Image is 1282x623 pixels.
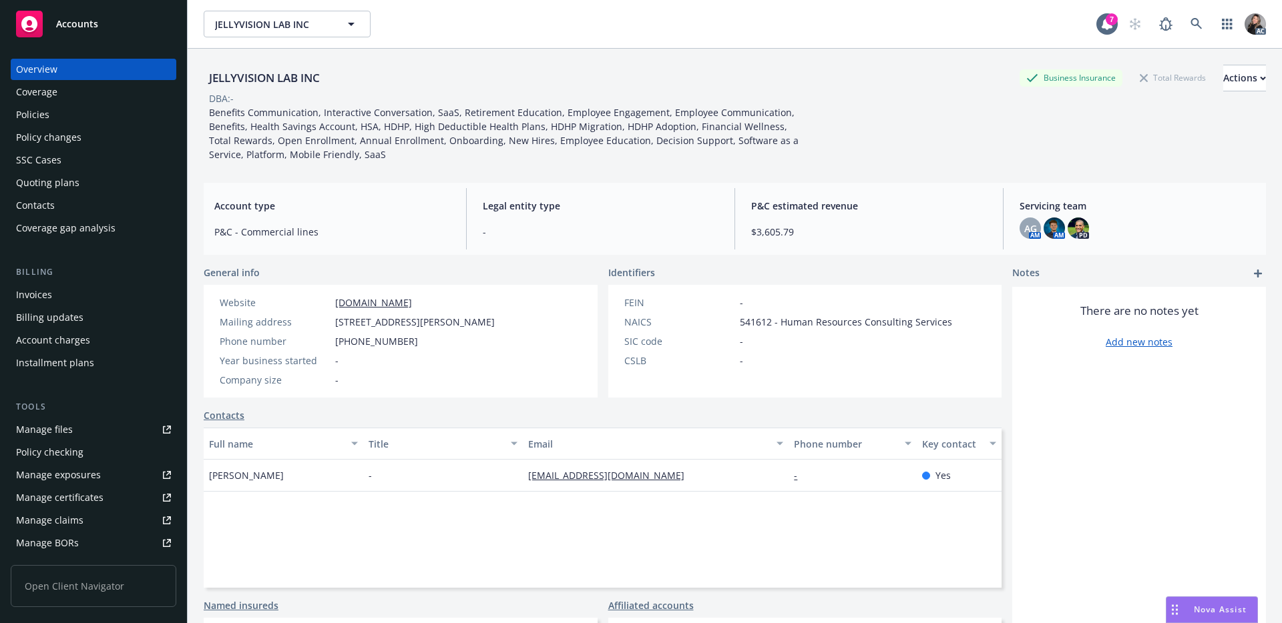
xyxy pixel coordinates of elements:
[214,199,450,213] span: Account type
[16,149,61,171] div: SSC Cases
[220,315,330,329] div: Mailing address
[1245,13,1266,35] img: photo
[1044,217,1065,239] img: photo
[11,352,176,374] a: Installment plans
[789,428,916,460] button: Phone number
[624,315,734,329] div: NAICS
[1223,65,1266,91] button: Actions
[740,354,743,368] span: -
[16,172,79,193] div: Quoting plans
[751,199,987,213] span: P&C estimated revenue
[11,195,176,216] a: Contacts
[11,81,176,103] a: Coverage
[16,419,73,440] div: Manage files
[209,106,801,161] span: Benefits Communication, Interactive Conversation, SaaS, Retirement Education, Employee Engagement...
[1012,265,1040,281] span: Notes
[11,217,176,239] a: Coverage gap analysis
[204,428,363,460] button: Full name
[11,442,176,463] a: Policy checking
[1020,69,1122,86] div: Business Insurance
[608,265,655,279] span: Identifiers
[1133,69,1213,86] div: Total Rewards
[794,469,808,482] a: -
[220,334,330,348] div: Phone number
[16,352,94,374] div: Installment plans
[1166,596,1258,623] button: Nova Assist
[209,437,343,451] div: Full name
[1214,11,1241,37] a: Switch app
[11,487,176,508] a: Manage certificates
[11,149,176,171] a: SSC Cases
[16,81,57,103] div: Coverage
[16,487,103,508] div: Manage certificates
[11,532,176,554] a: Manage BORs
[11,510,176,531] a: Manage claims
[220,295,330,309] div: Website
[1106,335,1172,349] a: Add new notes
[16,307,83,328] div: Billing updates
[922,437,982,451] div: Key contact
[740,334,743,348] span: -
[11,464,176,486] a: Manage exposures
[1106,13,1118,25] div: 7
[220,373,330,387] div: Company size
[1183,11,1210,37] a: Search
[483,225,718,239] span: -
[16,127,81,148] div: Policy changes
[11,400,176,414] div: Tools
[16,532,79,554] div: Manage BORs
[624,295,734,309] div: FEIN
[608,598,694,612] a: Affiliated accounts
[16,330,90,351] div: Account charges
[335,296,412,309] a: [DOMAIN_NAME]
[794,437,896,451] div: Phone number
[209,91,234,105] div: DBA: -
[528,469,695,482] a: [EMAIL_ADDRESS][DOMAIN_NAME]
[335,334,418,348] span: [PHONE_NUMBER]
[11,5,176,43] a: Accounts
[11,127,176,148] a: Policy changes
[935,468,951,482] span: Yes
[16,510,83,531] div: Manage claims
[214,225,450,239] span: P&C - Commercial lines
[16,104,49,125] div: Policies
[11,104,176,125] a: Policies
[523,428,789,460] button: Email
[363,428,523,460] button: Title
[11,307,176,328] a: Billing updates
[11,172,176,193] a: Quoting plans
[1080,303,1199,319] span: There are no notes yet
[528,437,769,451] div: Email
[483,199,718,213] span: Legal entity type
[204,408,244,422] a: Contacts
[11,265,176,279] div: Billing
[369,437,503,451] div: Title
[209,468,284,482] span: [PERSON_NAME]
[1152,11,1179,37] a: Report a Bug
[1166,597,1183,622] div: Drag to move
[1024,221,1037,235] span: AG
[11,284,176,305] a: Invoices
[11,419,176,440] a: Manage files
[16,195,55,216] div: Contacts
[335,373,339,387] span: -
[1122,11,1148,37] a: Start snowing
[11,565,176,607] span: Open Client Navigator
[204,598,278,612] a: Named insureds
[624,354,734,368] div: CSLB
[204,69,325,87] div: JELLYVISION LAB INC
[1068,217,1089,239] img: photo
[56,19,98,29] span: Accounts
[751,225,987,239] span: $3,605.79
[1020,199,1255,213] span: Servicing team
[740,315,952,329] span: 541612 - Human Resources Consulting Services
[16,464,101,486] div: Manage exposures
[215,17,331,31] span: JELLYVISION LAB INC
[11,59,176,80] a: Overview
[11,330,176,351] a: Account charges
[335,315,495,329] span: [STREET_ADDRESS][PERSON_NAME]
[369,468,372,482] span: -
[16,217,116,239] div: Coverage gap analysis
